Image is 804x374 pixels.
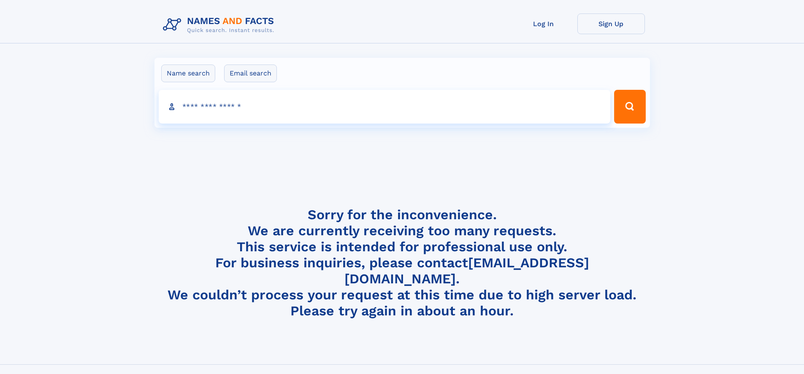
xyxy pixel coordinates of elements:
[159,90,611,124] input: search input
[160,13,281,36] img: Logo Names and Facts
[577,13,645,34] a: Sign Up
[160,207,645,319] h4: Sorry for the inconvenience. We are currently receiving too many requests. This service is intend...
[510,13,577,34] a: Log In
[161,65,215,82] label: Name search
[224,65,277,82] label: Email search
[614,90,645,124] button: Search Button
[344,255,589,287] a: [EMAIL_ADDRESS][DOMAIN_NAME]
